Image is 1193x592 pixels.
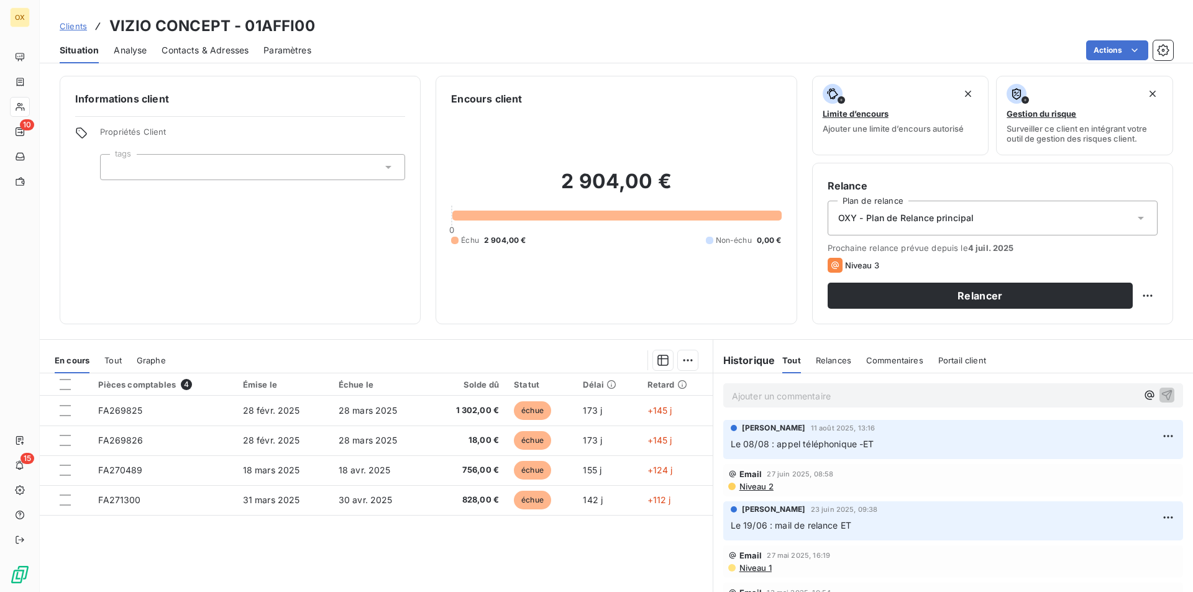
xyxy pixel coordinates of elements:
[647,494,671,505] span: +112 j
[451,91,522,106] h6: Encours client
[109,15,315,37] h3: VIZIO CONCEPT - 01AFFI00
[55,355,89,365] span: En cours
[243,380,324,389] div: Émise le
[1086,40,1148,60] button: Actions
[731,439,874,449] span: Le 08/08 : appel téléphonique -ET
[98,494,140,505] span: FA271300
[583,465,601,475] span: 155 j
[583,435,602,445] span: 173 j
[114,44,147,57] span: Analyse
[828,243,1158,253] span: Prochaine relance prévue depuis le
[514,461,551,480] span: échue
[243,405,300,416] span: 28 févr. 2025
[583,405,602,416] span: 173 j
[243,494,300,505] span: 31 mars 2025
[757,235,782,246] span: 0,00 €
[437,434,499,447] span: 18,00 €
[938,355,986,365] span: Portail client
[60,20,87,32] a: Clients
[583,380,632,389] div: Délai
[451,169,781,206] h2: 2 904,00 €
[1007,124,1163,143] span: Surveiller ce client en intégrant votre outil de gestion des risques client.
[339,494,393,505] span: 30 avr. 2025
[968,243,1014,253] span: 4 juil. 2025
[1007,109,1076,119] span: Gestion du risque
[263,44,311,57] span: Paramètres
[647,380,705,389] div: Retard
[514,401,551,420] span: échue
[243,435,300,445] span: 28 févr. 2025
[437,494,499,506] span: 828,00 €
[339,380,422,389] div: Échue le
[449,225,454,235] span: 0
[104,355,122,365] span: Tout
[816,355,851,365] span: Relances
[1151,550,1181,580] iframe: Intercom live chat
[767,470,833,478] span: 27 juin 2025, 08:58
[98,465,142,475] span: FA270489
[339,465,391,475] span: 18 avr. 2025
[811,424,875,432] span: 11 août 2025, 13:16
[339,435,398,445] span: 28 mars 2025
[738,481,774,491] span: Niveau 2
[866,355,923,365] span: Commentaires
[828,178,1158,193] h6: Relance
[181,379,192,390] span: 4
[782,355,801,365] span: Tout
[514,491,551,509] span: échue
[767,552,830,559] span: 27 mai 2025, 16:19
[98,405,142,416] span: FA269825
[742,504,806,515] span: [PERSON_NAME]
[243,465,300,475] span: 18 mars 2025
[162,44,249,57] span: Contacts & Adresses
[111,162,121,173] input: Ajouter une valeur
[823,124,964,134] span: Ajouter une limite d’encours autorisé
[583,494,603,505] span: 142 j
[738,563,772,573] span: Niveau 1
[742,422,806,434] span: [PERSON_NAME]
[339,405,398,416] span: 28 mars 2025
[100,127,405,144] span: Propriétés Client
[10,565,30,585] img: Logo LeanPay
[845,260,879,270] span: Niveau 3
[647,405,672,416] span: +145 j
[739,550,762,560] span: Email
[716,235,752,246] span: Non-échu
[647,435,672,445] span: +145 j
[514,380,568,389] div: Statut
[98,379,227,390] div: Pièces comptables
[10,7,30,27] div: OX
[812,76,989,155] button: Limite d’encoursAjouter une limite d’encours autorisé
[838,212,974,224] span: OXY - Plan de Relance principal
[10,122,29,142] a: 10
[437,464,499,476] span: 756,00 €
[647,465,673,475] span: +124 j
[996,76,1173,155] button: Gestion du risqueSurveiller ce client en intégrant votre outil de gestion des risques client.
[21,453,34,464] span: 15
[731,520,851,531] span: Le 19/06 : mail de relance ET
[823,109,889,119] span: Limite d’encours
[437,404,499,417] span: 1 302,00 €
[75,91,405,106] h6: Informations client
[60,21,87,31] span: Clients
[20,119,34,130] span: 10
[713,353,775,368] h6: Historique
[828,283,1133,309] button: Relancer
[437,380,499,389] div: Solde dû
[60,44,99,57] span: Situation
[461,235,479,246] span: Échu
[514,431,551,450] span: échue
[811,506,878,513] span: 23 juin 2025, 09:38
[98,435,143,445] span: FA269826
[137,355,166,365] span: Graphe
[484,235,526,246] span: 2 904,00 €
[739,469,762,479] span: Email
